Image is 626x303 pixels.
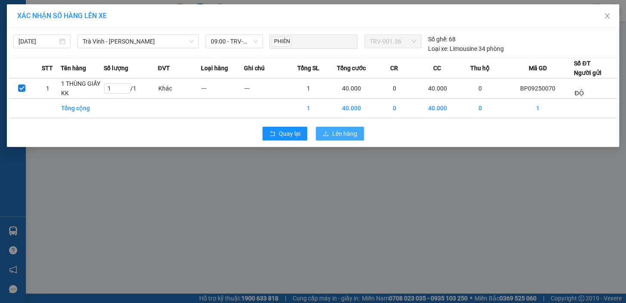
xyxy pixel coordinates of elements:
[595,4,619,28] button: Close
[201,78,244,99] td: ---
[61,99,104,118] td: Tổng cộng
[189,39,194,44] span: down
[3,59,36,69] span: Cước rồi:
[287,78,330,99] td: 1
[433,63,441,73] span: CC
[428,34,447,44] span: Số ghế:
[244,63,265,73] span: Ghi chú
[3,48,21,56] span: GIAO:
[24,29,75,37] span: Bến xe Miền Tây
[38,59,43,69] span: 0
[3,29,126,37] p: NHẬN:
[104,78,158,99] td: / 1
[269,131,275,137] span: rollback
[18,17,109,25] span: VP [GEOGRAPHIC_DATA] -
[3,38,68,47] span: 0906256720 -
[416,99,459,118] td: 40.000
[244,78,287,99] td: ---
[502,99,574,118] td: 1
[604,12,611,19] span: close
[330,99,373,118] td: 40.000
[3,17,126,25] p: GỬI:
[332,129,357,138] span: Lên hàng
[502,78,574,99] td: BP09250070
[83,35,194,48] span: Trà Vinh - Hồ Chí Minh
[29,5,100,13] strong: BIÊN NHẬN GỬI HÀNG
[416,78,459,99] td: 40.000
[211,35,258,48] span: 09:00 - TRV-001.36
[428,44,448,53] span: Loại xe:
[201,63,228,73] span: Loại hàng
[104,63,128,73] span: Số lượng
[35,78,61,99] td: 1
[428,34,456,44] div: 68
[279,129,300,138] span: Quay lại
[61,78,104,99] td: 1 THÙNG GIẤY KK
[271,37,291,47] span: PHIÊN
[470,63,490,73] span: Thu hộ
[428,44,504,53] div: Limousine 34 phòng
[336,63,365,73] span: Tổng cước
[316,127,364,141] button: uploadLên hàng
[158,63,170,73] span: ĐVT
[297,63,319,73] span: Tổng SL
[287,99,330,118] td: 1
[323,131,329,137] span: upload
[529,63,547,73] span: Mã GD
[459,78,502,99] td: 0
[17,12,107,20] span: XÁC NHẬN SỐ HÀNG LÊN XE
[574,90,583,97] span: ĐỘ
[574,59,601,78] div: Số ĐT Người gửi
[370,35,416,48] span: TRV-001.36
[459,99,502,118] td: 0
[42,63,53,73] span: STT
[98,17,109,25] span: ĐỘ
[262,127,307,141] button: rollbackQuay lại
[373,78,416,99] td: 0
[373,99,416,118] td: 0
[390,63,398,73] span: CR
[330,78,373,99] td: 40.000
[158,78,201,99] td: Khác
[46,38,68,47] span: TRUNG
[61,63,86,73] span: Tên hàng
[19,37,58,46] input: 14/09/2025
